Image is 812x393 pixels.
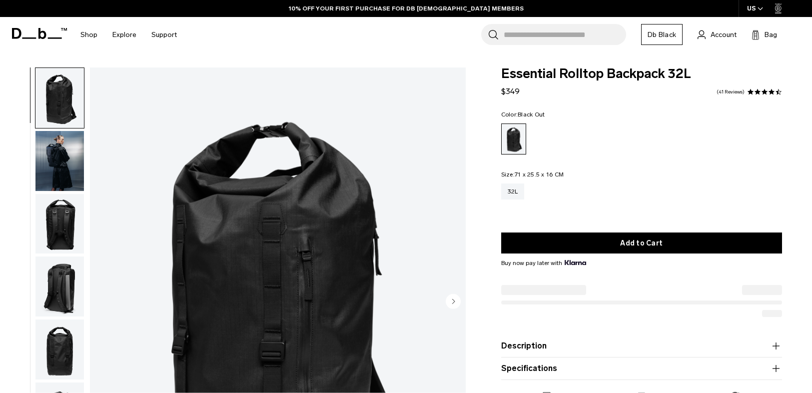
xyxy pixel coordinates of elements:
[698,28,737,40] a: Account
[112,17,136,52] a: Explore
[35,319,84,380] button: Essential Rolltop Backpack 32L Black Out
[35,130,84,191] button: Essential Rolltop Backpack 32L Black Out
[565,260,586,265] img: {"height" => 20, "alt" => "Klarna"}
[752,28,777,40] button: Bag
[446,293,461,310] button: Next slide
[35,131,84,191] img: Essential Rolltop Backpack 32L Black Out
[501,171,564,177] legend: Size:
[35,68,84,128] img: Essential Rolltop Backpack 32L Black Out
[711,29,737,40] span: Account
[501,258,586,267] span: Buy now pay later with
[515,171,564,178] span: 71 x 25.5 x 16 CM
[35,67,84,128] button: Essential Rolltop Backpack 32L Black Out
[501,67,783,80] span: Essential Rolltop Backpack 32L
[501,86,520,96] span: $349
[35,193,84,254] button: Essential Rolltop Backpack 32L Black Out
[501,123,526,154] a: Black Out
[151,17,177,52] a: Support
[765,29,777,40] span: Bag
[501,111,545,117] legend: Color:
[35,256,84,316] img: Essential Rolltop Backpack 32L Black Out
[35,256,84,317] button: Essential Rolltop Backpack 32L Black Out
[35,319,84,379] img: Essential Rolltop Backpack 32L Black Out
[289,4,524,13] a: 10% OFF YOUR FIRST PURCHASE FOR DB [DEMOGRAPHIC_DATA] MEMBERS
[518,111,545,118] span: Black Out
[501,340,783,352] button: Description
[35,194,84,254] img: Essential Rolltop Backpack 32L Black Out
[641,24,683,45] a: Db Black
[501,183,525,199] a: 32L
[501,362,783,374] button: Specifications
[501,232,783,253] button: Add to Cart
[73,17,184,52] nav: Main Navigation
[717,89,745,94] a: 41 reviews
[80,17,97,52] a: Shop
